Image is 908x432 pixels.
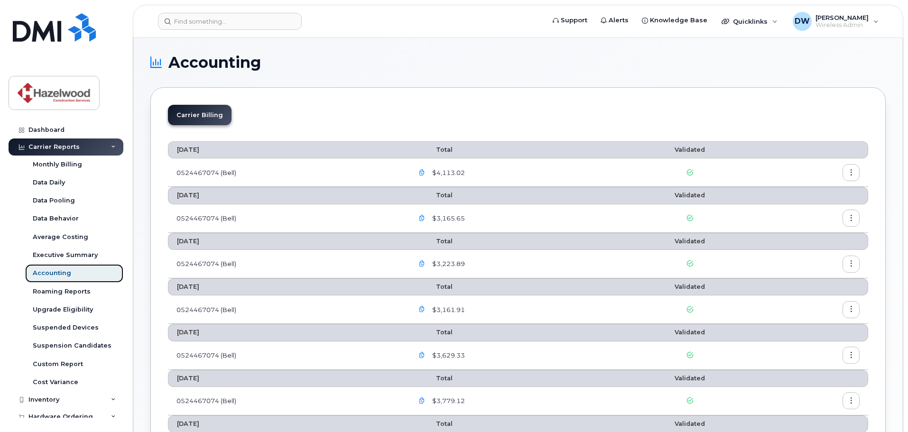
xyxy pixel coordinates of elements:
td: 0524467074 (Bell) [168,341,405,370]
th: [DATE] [168,187,405,204]
td: 0524467074 (Bell) [168,250,405,278]
th: [DATE] [168,324,405,341]
th: [DATE] [168,233,405,250]
span: $3,629.33 [430,351,465,360]
td: 0524467074 (Bell) [168,387,405,415]
td: 0524467074 (Bell) [168,158,405,187]
th: Validated [617,233,763,250]
span: $3,223.89 [430,259,465,268]
th: [DATE] [168,278,405,295]
th: [DATE] [168,370,405,387]
span: $4,113.02 [430,168,465,177]
span: Total [413,283,453,290]
span: Total [413,192,453,199]
span: Accounting [168,55,261,70]
th: Validated [617,324,763,341]
span: $3,779.12 [430,396,465,405]
th: Validated [617,278,763,295]
span: Total [413,329,453,336]
span: Total [413,420,453,427]
th: Validated [617,187,763,204]
span: Total [413,238,453,245]
th: Validated [617,141,763,158]
span: Total [413,375,453,382]
td: 0524467074 (Bell) [168,295,405,324]
span: $3,161.91 [430,305,465,314]
th: Validated [617,370,763,387]
td: 0524467074 (Bell) [168,204,405,233]
span: Total [413,146,453,153]
span: $3,165.65 [430,214,465,223]
th: [DATE] [168,141,405,158]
